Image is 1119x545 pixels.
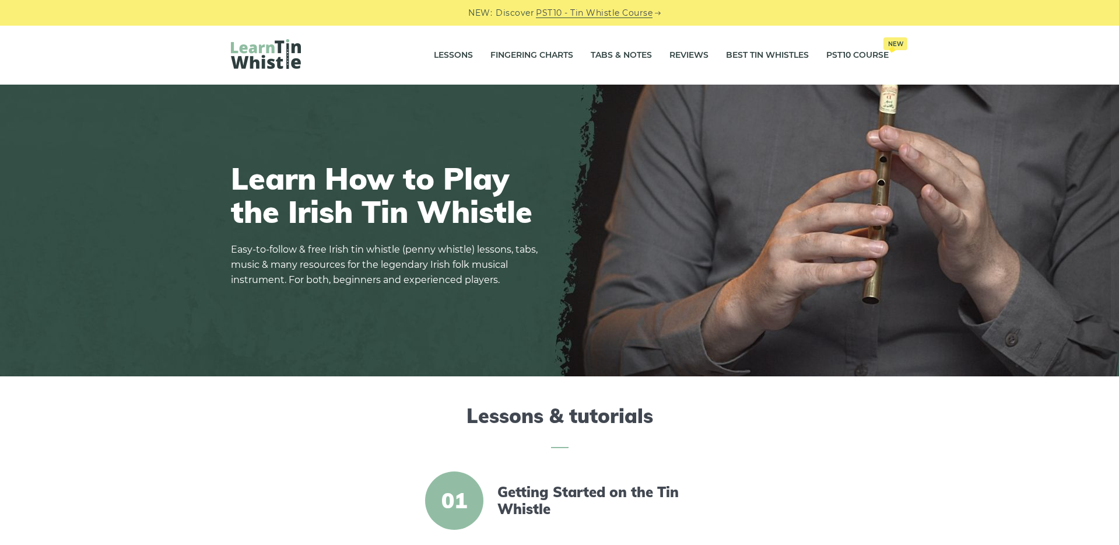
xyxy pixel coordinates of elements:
[231,39,301,69] img: LearnTinWhistle.com
[231,242,546,288] p: Easy-to-follow & free Irish tin whistle (penny whistle) lessons, tabs, music & many resources for...
[591,41,652,70] a: Tabs & Notes
[497,484,698,518] a: Getting Started on the Tin Whistle
[669,41,708,70] a: Reviews
[434,41,473,70] a: Lessons
[826,41,889,70] a: PST10 CourseNew
[231,162,546,228] h1: Learn How to Play the Irish Tin Whistle
[425,471,483,530] span: 01
[726,41,809,70] a: Best Tin Whistles
[883,37,907,50] span: New
[490,41,573,70] a: Fingering Charts
[231,404,889,448] h2: Lessons & tutorials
